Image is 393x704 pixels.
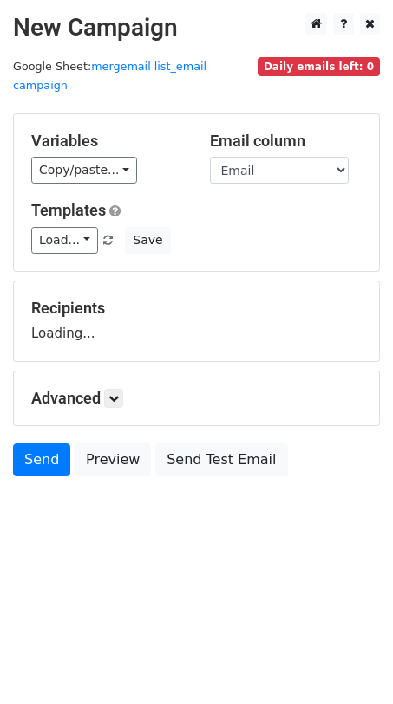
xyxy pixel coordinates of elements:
a: Load... [31,227,98,254]
a: Templates [31,201,106,219]
a: Send [13,443,70,476]
div: Loading... [31,299,362,344]
h5: Email column [210,132,363,151]
a: mergemail list_email campaign [13,60,206,93]
h2: New Campaign [13,13,380,42]
a: Copy/paste... [31,157,137,184]
button: Save [125,227,170,254]
a: Send Test Email [155,443,287,476]
h5: Advanced [31,389,362,408]
h5: Recipients [31,299,362,318]
a: Daily emails left: 0 [258,60,380,73]
small: Google Sheet: [13,60,206,93]
a: Preview [75,443,151,476]
span: Daily emails left: 0 [258,57,380,76]
h5: Variables [31,132,184,151]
